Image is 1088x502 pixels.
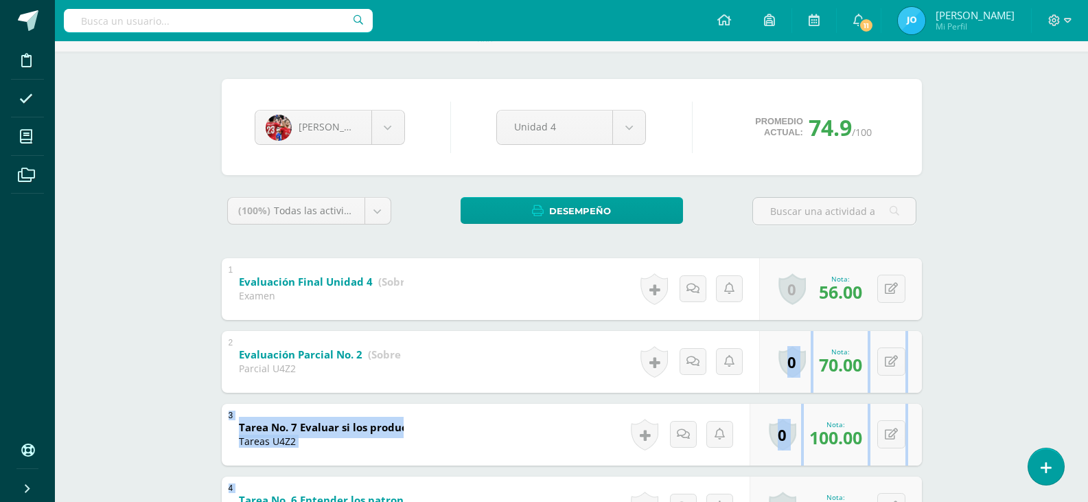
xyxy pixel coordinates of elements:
[239,435,404,448] div: Tareas U4Z2
[936,21,1015,32] span: Mi Perfil
[819,353,862,376] span: 70.00
[461,197,683,224] a: Desempeño
[255,111,404,144] a: [PERSON_NAME]
[753,198,916,225] input: Buscar una actividad aquí...
[64,9,373,32] input: Busca un usuario...
[819,280,862,304] span: 56.00
[549,198,611,224] span: Desempeño
[936,8,1015,22] span: [PERSON_NAME]
[755,116,803,138] span: Promedio actual:
[769,419,796,450] a: 0
[898,7,925,34] img: 0c5511dc06ee6ae7c7da3ebbca606f85.png
[274,204,444,217] span: Todas las actividades de esta unidad
[809,426,862,449] span: 100.00
[239,362,404,375] div: Parcial U4Z2
[378,275,445,288] strong: (Sobre 100.0)
[368,347,435,361] strong: (Sobre 100.0)
[819,274,862,284] div: Nota:
[497,111,645,144] a: Unidad 4
[239,271,445,293] a: Evaluación Final Unidad 4 (Sobre 100.0)
[514,111,595,143] span: Unidad 4
[778,346,806,378] a: 0
[809,113,852,142] span: 74.9
[809,420,862,429] div: Nota:
[778,273,806,305] a: 0
[819,347,862,356] div: Nota:
[859,18,874,33] span: 11
[852,126,872,139] span: /100
[809,492,862,502] div: Nota:
[238,204,270,217] span: (100%)
[239,344,435,366] a: Evaluación Parcial No. 2 (Sobre 100.0)
[228,198,391,224] a: (100%)Todas las actividades de esta unidad
[239,347,362,361] b: Evaluación Parcial No. 2
[266,115,292,141] img: e9ee9a199b84d1bdecdca1b4c8da7da2.png
[239,289,404,302] div: Examen
[239,275,373,288] b: Evaluación Final Unidad 4
[299,120,375,133] span: [PERSON_NAME]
